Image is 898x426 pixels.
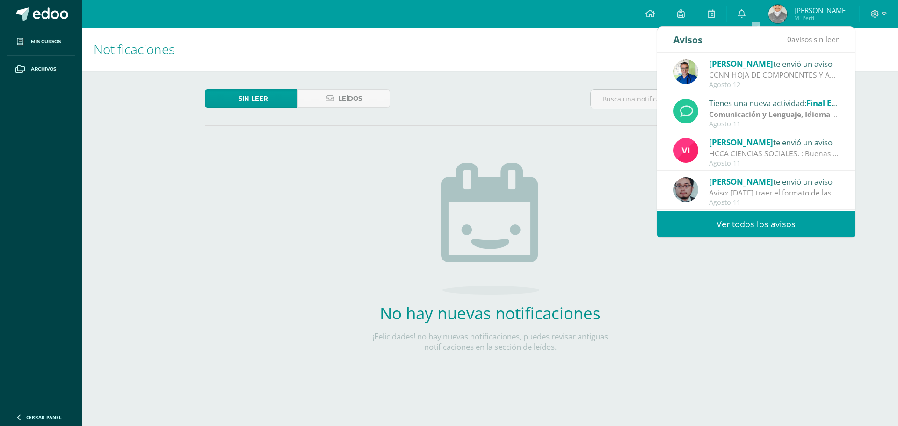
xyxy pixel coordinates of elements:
strong: Comunicación y Lenguaje, Idioma Extranjero Inglés [709,109,894,119]
span: Archivos [31,65,56,73]
img: bd6d0aa147d20350c4821b7c643124fa.png [673,138,698,163]
p: ¡Felicidades! no hay nuevas notificaciones, puedes revisar antiguas notificaciones en la sección ... [352,332,628,352]
a: Mis cursos [7,28,75,56]
span: Final Exam [806,98,848,108]
div: Aviso: Mañana traer el formato de las Grecas terminaremos en clase [709,188,839,198]
div: te envió un aviso [709,136,839,148]
input: Busca una notificación aquí [591,90,775,108]
span: Notificaciones [94,40,175,58]
div: Agosto 11 [709,159,839,167]
span: [PERSON_NAME] [709,137,773,148]
div: HCCA CIENCIAS SOCIALES. : Buenas tardes a todos, un gusto saludarles. Por este medio envió la HCC... [709,148,839,159]
div: Agosto 11 [709,120,839,128]
span: Mi Perfil [794,14,848,22]
span: 0 [787,34,791,44]
div: Tienes una nueva actividad: [709,97,839,109]
span: [PERSON_NAME] [794,6,848,15]
img: c7b207d7e2256d095ef6bd27d7dcf1d6.png [768,5,787,23]
a: Sin leer [205,89,297,108]
span: Mis cursos [31,38,61,45]
a: Leídos [297,89,390,108]
img: 5fac68162d5e1b6fbd390a6ac50e103d.png [673,177,698,202]
div: Avisos [673,27,702,52]
a: Ver todos los avisos [657,211,855,237]
div: CCNN HOJA DE COMPONENTES Y ACTIVIADES IV UNIDAD: TEMAS IV UNIDAD - Método científico - La célula ... [709,70,839,80]
span: Cerrar panel [26,414,62,420]
div: te envió un aviso [709,58,839,70]
div: | Prueba de Logro [709,109,839,120]
img: 692ded2a22070436d299c26f70cfa591.png [673,59,698,84]
a: Archivos [7,56,75,83]
div: Agosto 12 [709,81,839,89]
img: no_activities.png [441,163,539,295]
h2: No hay nuevas notificaciones [352,302,628,324]
div: te envió un aviso [709,175,839,188]
div: Agosto 11 [709,199,839,207]
span: avisos sin leer [787,34,839,44]
span: [PERSON_NAME] [709,176,773,187]
span: [PERSON_NAME] [709,58,773,69]
span: Sin leer [239,90,268,107]
span: Leídos [338,90,362,107]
